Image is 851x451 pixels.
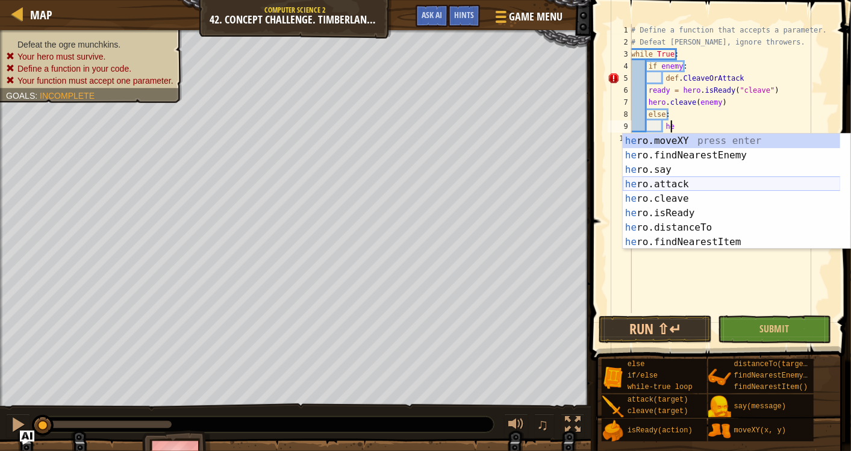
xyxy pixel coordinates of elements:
span: Submit [759,322,789,335]
button: Toggle fullscreen [561,414,585,438]
span: Your hero must survive. [17,52,106,61]
span: Define a function in your code. [17,64,131,73]
span: Hints [454,9,474,20]
button: ♫ [534,414,555,438]
span: findNearestEnemy() [734,372,812,380]
span: findNearestItem() [734,383,808,391]
button: Adjust volume [504,414,528,438]
div: 9 [608,120,632,132]
span: Incomplete [40,91,95,101]
div: 1 [608,24,632,36]
div: 7 [608,96,632,108]
span: while-true loop [628,383,693,391]
button: Ask AI [416,5,448,27]
button: Game Menu [486,5,570,33]
li: Define a function in your code. [6,63,173,75]
span: Goals [6,91,35,101]
button: Run ⇧↵ [599,316,712,343]
span: Map [30,7,52,23]
div: 3 [608,48,632,60]
li: Defeat the ogre munchkins. [6,39,173,51]
div: 10 [608,132,632,145]
button: Ctrl + P: Pause [6,414,30,438]
span: Ask AI [422,9,442,20]
div: 5 [608,72,632,84]
button: Submit [718,316,831,343]
div: 4 [608,60,632,72]
div: 8 [608,108,632,120]
span: Game Menu [509,9,563,25]
img: portrait.png [708,396,731,418]
img: portrait.png [708,366,731,389]
img: portrait.png [602,366,625,389]
img: portrait.png [602,420,625,443]
a: Map [24,7,52,23]
span: Defeat the ogre munchkins. [17,40,120,49]
span: distanceTo(target) [734,360,812,369]
img: portrait.png [708,420,731,443]
li: Your function must accept one parameter. [6,75,173,87]
div: 2 [608,36,632,48]
span: cleave(target) [628,407,688,415]
span: if/else [628,372,658,380]
button: Ask AI [20,431,34,445]
span: ♫ [537,415,549,434]
div: 6 [608,84,632,96]
span: isReady(action) [628,426,693,435]
img: portrait.png [602,396,625,418]
span: attack(target) [628,396,688,404]
span: else [628,360,645,369]
span: Your function must accept one parameter. [17,76,173,86]
span: moveXY(x, y) [734,426,786,435]
span: : [35,91,40,101]
li: Your hero must survive. [6,51,173,63]
span: say(message) [734,402,786,411]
